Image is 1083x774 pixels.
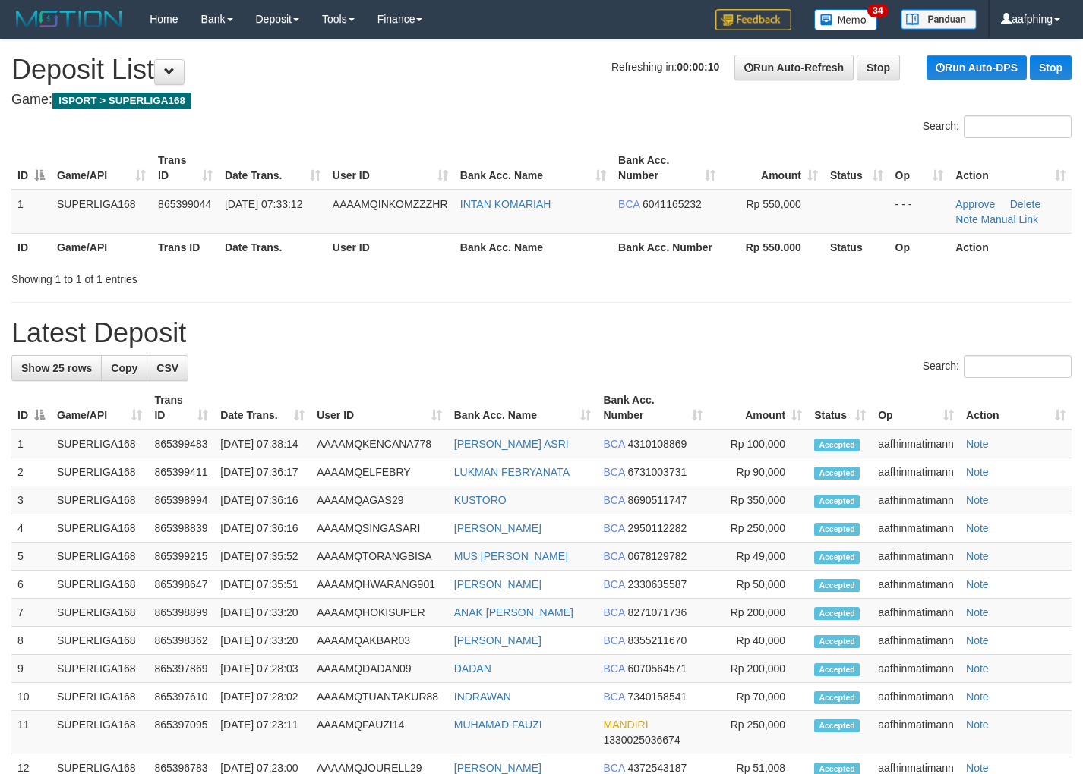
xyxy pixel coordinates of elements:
img: panduan.png [901,9,977,30]
span: Show 25 rows [21,362,92,374]
td: 10 [11,683,51,711]
td: Rp 250,000 [709,711,808,754]
td: SUPERLIGA168 [51,627,148,655]
th: Op: activate to sort column ascending [889,146,950,190]
td: AAAAMQELFEBRY [311,458,448,486]
td: 865398994 [148,486,214,514]
a: MUHAMAD FAUZI [454,719,542,731]
th: Date Trans.: activate to sort column ascending [219,146,327,190]
th: Bank Acc. Name [454,233,612,261]
span: Accepted [814,439,860,451]
td: AAAAMQDADAN09 [311,655,448,683]
span: Copy 6041165232 to clipboard [643,198,702,210]
a: Note [966,550,989,562]
a: Note [966,691,989,703]
td: 11 [11,711,51,754]
span: Copy 0678129782 to clipboard [627,550,687,562]
td: Rp 200,000 [709,655,808,683]
span: Accepted [814,551,860,564]
td: aafhinmatimann [872,711,960,754]
td: SUPERLIGA168 [51,711,148,754]
label: Search: [923,355,1072,378]
td: aafhinmatimann [872,429,960,458]
span: Copy 2330635587 to clipboard [627,578,687,590]
td: SUPERLIGA168 [51,655,148,683]
input: Search: [964,355,1072,378]
a: [PERSON_NAME] [454,522,541,534]
th: Op: activate to sort column ascending [872,386,960,429]
td: 4 [11,514,51,543]
td: 865398362 [148,627,214,655]
a: Note [966,522,989,534]
td: [DATE] 07:33:20 [214,599,311,627]
span: Copy 1330025036674 to clipboard [603,734,680,746]
th: Game/API: activate to sort column ascending [51,386,148,429]
a: Run Auto-DPS [927,55,1027,80]
span: Accepted [814,467,860,480]
td: [DATE] 07:36:16 [214,514,311,543]
td: Rp 250,000 [709,514,808,543]
a: ANAK [PERSON_NAME] [454,606,573,618]
span: BCA [603,762,624,774]
a: Run Auto-Refresh [734,55,854,80]
span: Accepted [814,523,860,536]
a: [PERSON_NAME] [454,634,541,647]
span: BCA [603,466,624,478]
span: Accepted [814,691,860,704]
span: [DATE] 07:33:12 [225,198,302,210]
a: [PERSON_NAME] [454,578,541,590]
span: Copy 8355211670 to clipboard [627,634,687,647]
td: 865398899 [148,599,214,627]
th: Trans ID [152,233,219,261]
td: AAAAMQTUANTAKUR88 [311,683,448,711]
h4: Game: [11,93,1072,108]
td: 9 [11,655,51,683]
td: AAAAMQHWARANG901 [311,571,448,599]
td: AAAAMQTORANGBISA [311,543,448,571]
a: Stop [857,55,900,80]
a: KUSTORO [454,494,507,506]
span: AAAAMQINKOMZZZHR [333,198,448,210]
th: Amount: activate to sort column ascending [709,386,808,429]
h1: Deposit List [11,55,1072,85]
a: [PERSON_NAME] ASRI [454,438,569,450]
td: aafhinmatimann [872,543,960,571]
a: Note [966,662,989,675]
th: Trans ID: activate to sort column ascending [148,386,214,429]
span: Copy 4372543187 to clipboard [627,762,687,774]
td: 1 [11,429,51,458]
td: SUPERLIGA168 [51,599,148,627]
td: aafhinmatimann [872,683,960,711]
a: Manual Link [981,213,1039,225]
th: User ID [327,233,454,261]
th: ID [11,233,51,261]
td: aafhinmatimann [872,627,960,655]
label: Search: [923,115,1072,138]
th: Bank Acc. Name: activate to sort column ascending [448,386,598,429]
td: aafhinmatimann [872,458,960,486]
td: [DATE] 07:33:20 [214,627,311,655]
td: [DATE] 07:35:51 [214,571,311,599]
a: Copy [101,355,147,381]
th: Status: activate to sort column ascending [808,386,872,429]
td: 2 [11,458,51,486]
a: Note [966,606,989,618]
a: Note [966,466,989,478]
td: Rp 100,000 [709,429,808,458]
td: SUPERLIGA168 [51,190,152,234]
th: Bank Acc. Name: activate to sort column ascending [454,146,612,190]
td: AAAAMQSINGASARI [311,514,448,543]
th: Op [889,233,950,261]
td: Rp 49,000 [709,543,808,571]
td: [DATE] 07:28:03 [214,655,311,683]
a: Show 25 rows [11,355,102,381]
span: Accepted [814,579,860,592]
td: Rp 50,000 [709,571,808,599]
th: Game/API: activate to sort column ascending [51,146,152,190]
input: Search: [964,115,1072,138]
td: aafhinmatimann [872,514,960,543]
td: 865397869 [148,655,214,683]
img: Feedback.jpg [715,9,791,30]
span: BCA [603,494,624,506]
td: [DATE] 07:36:17 [214,458,311,486]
